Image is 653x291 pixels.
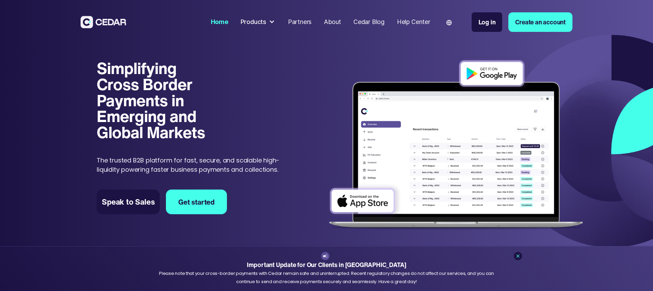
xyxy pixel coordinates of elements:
img: world icon [446,20,452,25]
div: About [324,17,341,27]
a: Speak to Sales [97,190,160,214]
div: Log in [479,17,496,27]
a: Create an account [508,12,572,32]
p: The trusted B2B platform for fast, secure, and scalable high-liquidity powering faster business p... [97,156,293,174]
div: Cedar Blog [353,17,385,27]
div: Home [211,17,228,27]
a: Partners [285,14,315,30]
div: Products [241,17,266,27]
a: Cedar Blog [350,14,388,30]
a: Help Center [394,14,433,30]
div: Help Center [397,17,430,27]
div: Partners [288,17,312,27]
a: Get started [166,190,227,214]
a: Home [208,14,231,30]
img: Dashboard of transactions [324,55,589,235]
a: About [321,14,344,30]
a: Log in [472,12,503,32]
div: Products [238,14,279,30]
h1: Simplifying Cross Border Payments in Emerging and Global Markets [97,60,214,140]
